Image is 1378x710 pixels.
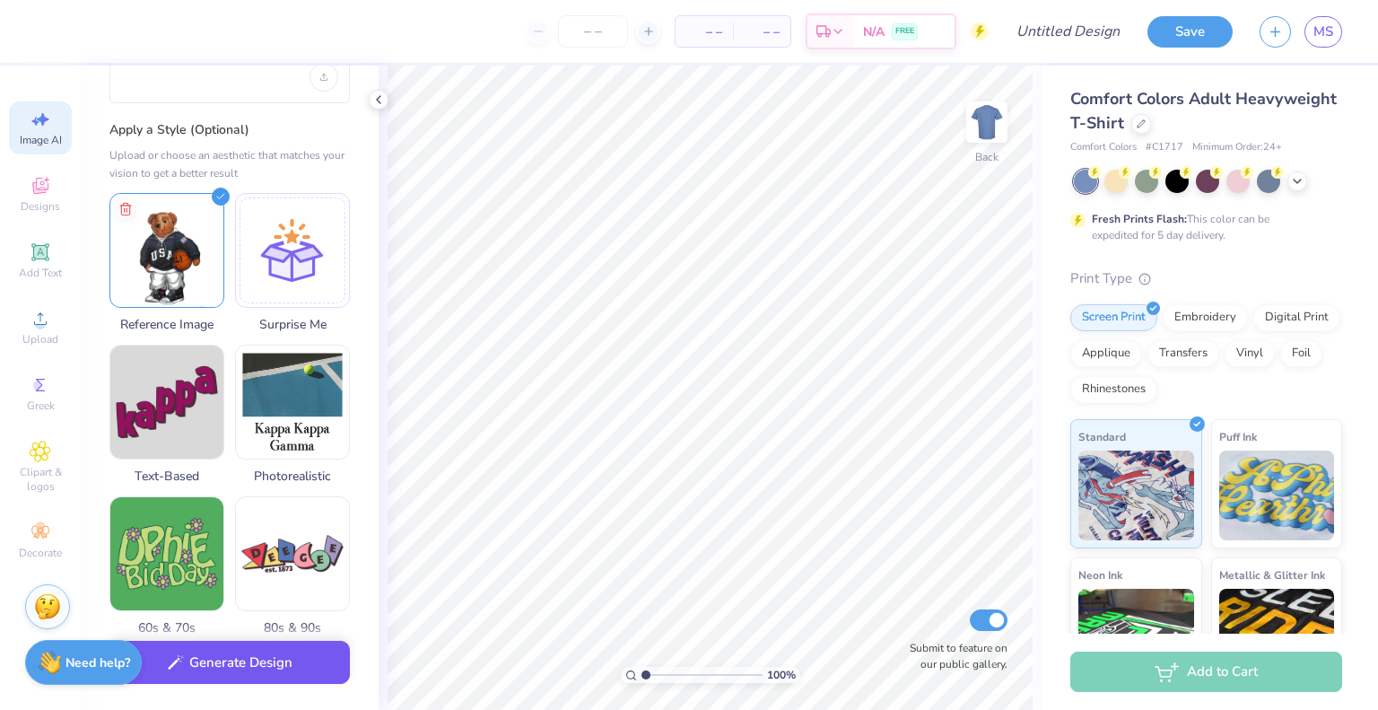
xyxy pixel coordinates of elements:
span: Designs [21,199,60,214]
div: Back [975,149,999,165]
span: Decorate [19,546,62,560]
span: 80s & 90s [235,618,350,637]
div: Vinyl [1225,340,1275,367]
div: Print Type [1070,268,1342,289]
span: Standard [1078,427,1126,446]
span: Photorealistic [235,467,350,486]
div: This color can be expedited for 5 day delivery. [1092,211,1313,243]
span: Metallic & Glitter Ink [1219,565,1325,584]
strong: Need help? [65,654,130,671]
img: 80s & 90s [236,497,349,610]
a: MS [1304,16,1342,48]
span: Minimum Order: 24 + [1192,140,1282,155]
span: MS [1313,22,1333,42]
div: Upload or choose an aesthetic that matches your vision to get a better result [109,146,350,182]
span: 60s & 70s [109,618,224,637]
span: # C1717 [1146,140,1183,155]
img: 60s & 70s [110,497,223,610]
div: Rhinestones [1070,376,1157,403]
button: Generate Design [109,641,350,685]
span: Reference Image [109,315,224,334]
img: Standard [1078,451,1194,540]
img: Puff Ink [1219,451,1335,540]
button: Save [1147,16,1233,48]
span: Surprise Me [235,315,350,334]
label: Submit to feature on our public gallery. [900,640,1007,672]
span: N/A [863,22,885,41]
img: Upload reference [110,194,223,307]
span: Puff Ink [1219,427,1257,446]
span: FREE [895,25,914,38]
strong: Fresh Prints Flash: [1092,212,1187,226]
span: Comfort Colors Adult Heavyweight T-Shirt [1070,88,1337,134]
input: Untitled Design [1002,13,1134,49]
span: Upload [22,332,58,346]
span: Neon Ink [1078,565,1122,584]
img: Neon Ink [1078,589,1194,679]
span: Text-Based [109,467,224,486]
div: Screen Print [1070,304,1157,331]
div: Digital Print [1253,304,1340,331]
span: Comfort Colors [1070,140,1137,155]
img: Metallic & Glitter Ink [1219,589,1335,679]
span: Image AI [20,133,62,147]
span: Greek [27,399,55,413]
img: Back [969,104,1005,140]
div: Transfers [1147,340,1219,367]
img: Text-Based [110,346,223,459]
span: Add Text [19,266,62,280]
div: Applique [1070,340,1142,367]
img: Photorealistic [236,346,349,459]
label: Apply a Style (Optional) [109,121,350,139]
input: – – [558,15,628,48]
div: Upload image [310,63,338,92]
div: Foil [1280,340,1322,367]
span: Clipart & logos [9,465,72,494]
span: 100 % [767,667,796,683]
div: Embroidery [1163,304,1248,331]
span: – – [686,22,722,41]
span: – – [744,22,780,41]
